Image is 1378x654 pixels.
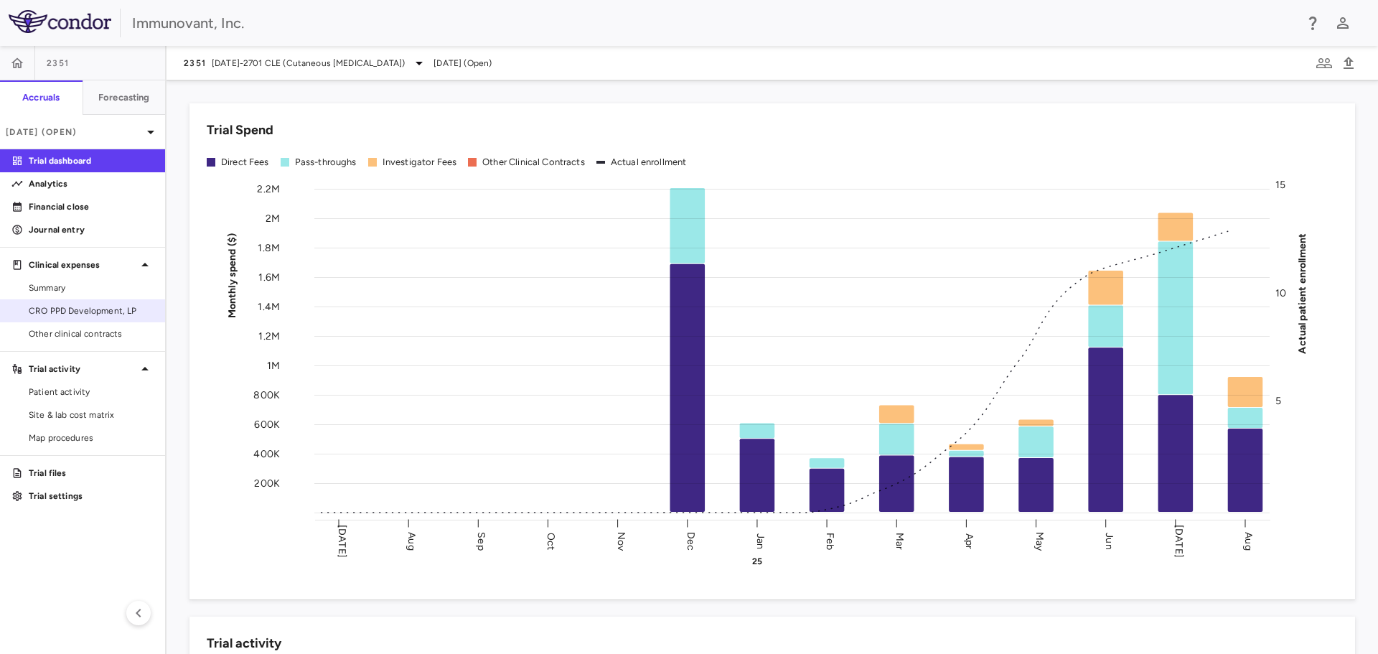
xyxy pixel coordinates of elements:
h6: Accruals [22,91,60,104]
p: Journal entry [29,223,154,236]
h6: Forecasting [98,91,150,104]
tspan: 1.4M [258,301,280,313]
span: Patient activity [29,386,154,398]
tspan: 1.2M [258,330,280,342]
text: 25 [752,556,762,566]
div: Direct Fees [221,156,269,169]
span: CRO PPD Development, LP [29,304,154,317]
tspan: 5 [1275,395,1281,407]
text: Dec [685,531,697,550]
text: Sep [475,532,487,550]
text: Aug [1242,532,1255,550]
div: Immunovant, Inc. [132,12,1295,34]
div: Other Clinical Contracts [482,156,585,169]
span: 2351 [47,57,69,69]
p: Trial activity [29,363,136,375]
p: Financial close [29,200,154,213]
tspan: 2.2M [257,183,280,195]
text: Apr [963,533,975,548]
p: Analytics [29,177,154,190]
tspan: 15 [1275,179,1285,191]
text: Aug [406,532,418,550]
text: May [1033,531,1046,551]
text: Mar [894,532,906,549]
tspan: 1.6M [258,271,280,284]
tspan: Actual patient enrollment [1296,233,1308,353]
span: Summary [29,281,154,294]
tspan: 10 [1275,286,1286,299]
span: Other clinical contracts [29,327,154,340]
p: Trial files [29,467,154,480]
div: Pass-throughs [295,156,357,169]
div: Investigator Fees [383,156,457,169]
text: Jan [754,533,767,548]
span: [DATE]-2701 CLE (Cutaneous [MEDICAL_DATA]) [212,57,405,70]
p: Trial settings [29,490,154,503]
span: [DATE] (Open) [433,57,492,70]
tspan: 1M [267,360,280,372]
h6: Trial activity [207,634,281,653]
div: Actual enrollment [611,156,687,169]
text: Nov [615,531,627,551]
text: [DATE] [1173,525,1185,558]
text: Feb [824,532,836,549]
tspan: 800K [253,389,280,401]
tspan: 1.8M [258,242,280,254]
tspan: 400K [253,448,280,460]
span: 2351 [184,57,206,69]
img: logo-full-SnFGN8VE.png [9,10,111,33]
span: Site & lab cost matrix [29,408,154,421]
h6: Trial Spend [207,121,273,140]
text: [DATE] [336,525,348,558]
tspan: 600K [254,419,280,431]
span: Map procedures [29,431,154,444]
p: Trial dashboard [29,154,154,167]
tspan: 2M [266,212,280,225]
text: Jun [1103,533,1115,549]
p: Clinical expenses [29,258,136,271]
tspan: 200K [254,477,280,490]
text: Oct [545,532,557,549]
p: [DATE] (Open) [6,126,142,139]
tspan: Monthly spend ($) [226,233,238,318]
